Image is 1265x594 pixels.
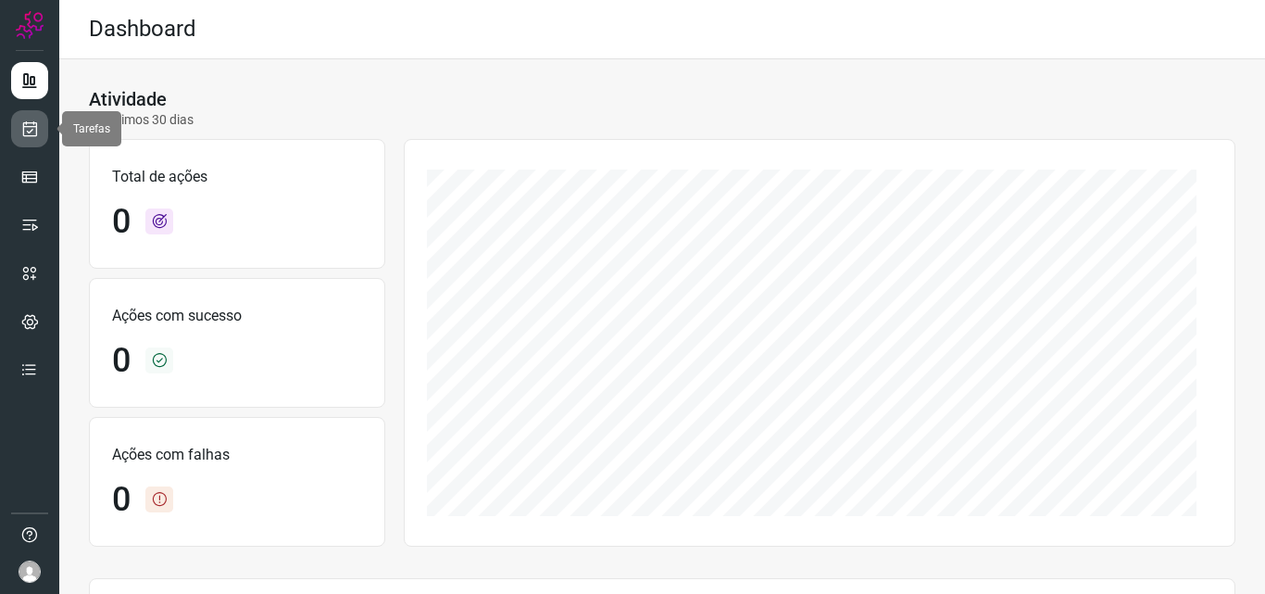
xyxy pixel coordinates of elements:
[16,11,44,39] img: Logo
[89,110,194,130] p: Últimos 30 dias
[19,561,41,583] img: avatar-user-boy.jpg
[112,202,131,242] h1: 0
[112,341,131,381] h1: 0
[89,16,196,43] h2: Dashboard
[112,444,362,466] p: Ações com falhas
[89,88,167,110] h3: Atividade
[112,305,362,327] p: Ações com sucesso
[73,122,110,135] span: Tarefas
[112,480,131,520] h1: 0
[112,166,362,188] p: Total de ações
